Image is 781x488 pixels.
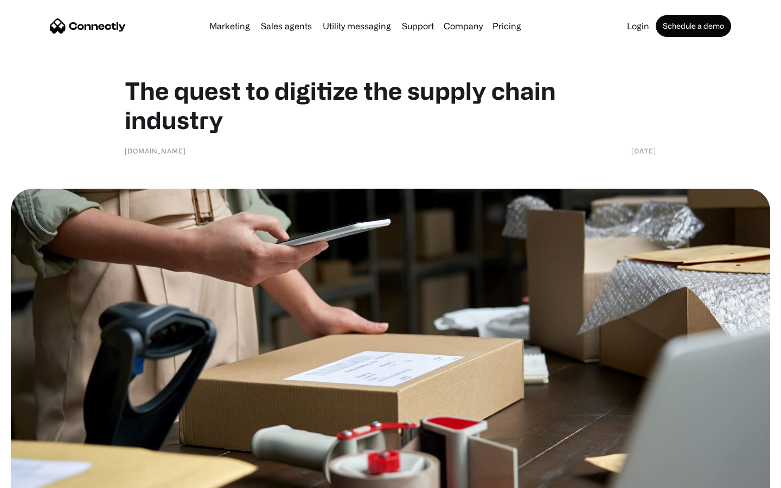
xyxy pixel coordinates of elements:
[444,18,483,34] div: Company
[656,15,731,37] a: Schedule a demo
[205,22,254,30] a: Marketing
[22,469,65,484] ul: Language list
[398,22,438,30] a: Support
[631,145,656,156] div: [DATE]
[318,22,395,30] a: Utility messaging
[488,22,526,30] a: Pricing
[125,145,186,156] div: [DOMAIN_NAME]
[257,22,316,30] a: Sales agents
[11,469,65,484] aside: Language selected: English
[125,76,656,134] h1: The quest to digitize the supply chain industry
[623,22,654,30] a: Login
